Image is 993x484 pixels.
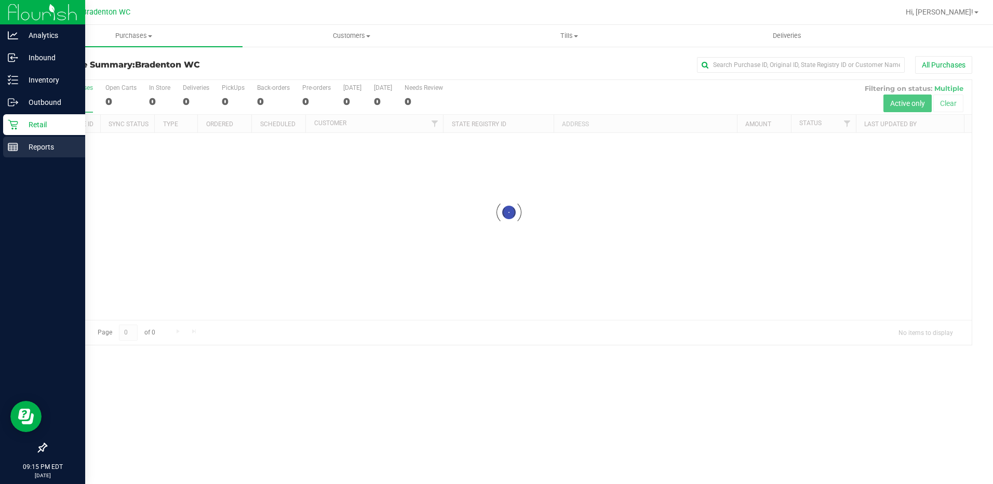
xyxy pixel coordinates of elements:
p: Analytics [18,29,80,42]
inline-svg: Outbound [8,97,18,107]
span: Bradenton WC [135,60,200,70]
span: Bradenton WC [82,8,130,17]
inline-svg: Reports [8,142,18,152]
span: Deliveries [759,31,815,41]
p: 09:15 PM EDT [5,462,80,472]
p: Inbound [18,51,80,64]
button: All Purchases [915,56,972,74]
a: Deliveries [678,25,896,47]
p: [DATE] [5,472,80,479]
inline-svg: Retail [8,119,18,130]
span: Hi, [PERSON_NAME]! [906,8,973,16]
p: Retail [18,118,80,131]
inline-svg: Inventory [8,75,18,85]
iframe: Resource center [10,401,42,432]
p: Inventory [18,74,80,86]
a: Customers [243,25,460,47]
h3: Purchase Summary: [46,60,355,70]
inline-svg: Inbound [8,52,18,63]
p: Reports [18,141,80,153]
input: Search Purchase ID, Original ID, State Registry ID or Customer Name... [697,57,905,73]
a: Purchases [25,25,243,47]
p: Outbound [18,96,80,109]
a: Tills [461,25,678,47]
span: Customers [243,31,460,41]
span: Tills [461,31,678,41]
span: Purchases [25,31,243,41]
inline-svg: Analytics [8,30,18,41]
